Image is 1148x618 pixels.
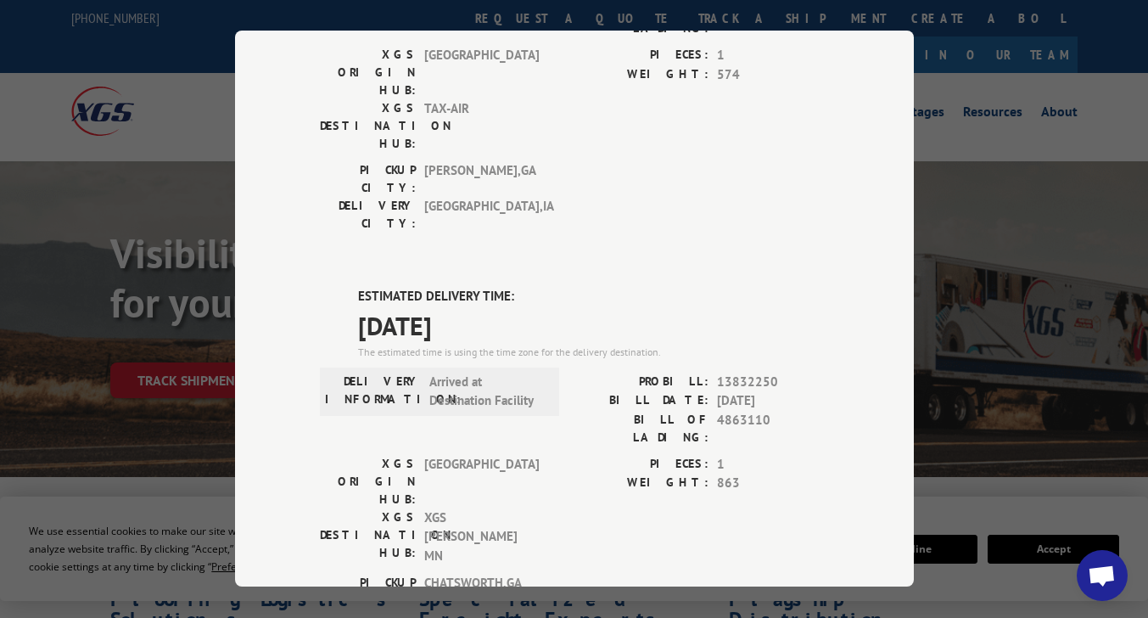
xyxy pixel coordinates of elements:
[574,411,708,447] label: BILL OF LADING:
[717,391,829,411] span: [DATE]
[320,574,416,610] label: PICKUP CITY:
[424,455,539,508] span: [GEOGRAPHIC_DATA]
[574,474,708,493] label: WEIGHT:
[320,508,416,566] label: XGS DESTINATION HUB:
[320,455,416,508] label: XGS ORIGIN HUB:
[717,46,829,65] span: 1
[358,345,829,360] div: The estimated time is using the time zone for the delivery destination.
[424,161,539,197] span: [PERSON_NAME] , GA
[320,46,416,99] label: XGS ORIGIN HUB:
[574,391,708,411] label: BILL DATE:
[320,99,416,153] label: XGS DESTINATION HUB:
[574,46,708,65] label: PIECES:
[424,99,539,153] span: TAX-AIR
[424,46,539,99] span: [GEOGRAPHIC_DATA]
[325,373,421,411] label: DELIVERY INFORMATION:
[429,373,544,411] span: Arrived at Destination Facility
[574,65,708,85] label: WEIGHT:
[717,455,829,475] span: 1
[424,508,539,566] span: XGS [PERSON_NAME] MN
[358,306,829,345] span: [DATE]
[717,65,829,85] span: 574
[574,373,708,392] label: PROBILL:
[320,197,416,233] label: DELIVERY CITY:
[424,574,539,610] span: CHATSWORTH , GA
[717,373,829,392] span: 13832250
[424,197,539,233] span: [GEOGRAPHIC_DATA] , IA
[717,411,829,447] span: 4863110
[320,161,416,197] label: PICKUP CITY:
[574,455,708,475] label: PIECES:
[358,287,829,306] label: ESTIMATED DELIVERY TIME:
[717,474,829,493] span: 863
[1077,550,1128,601] a: Open chat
